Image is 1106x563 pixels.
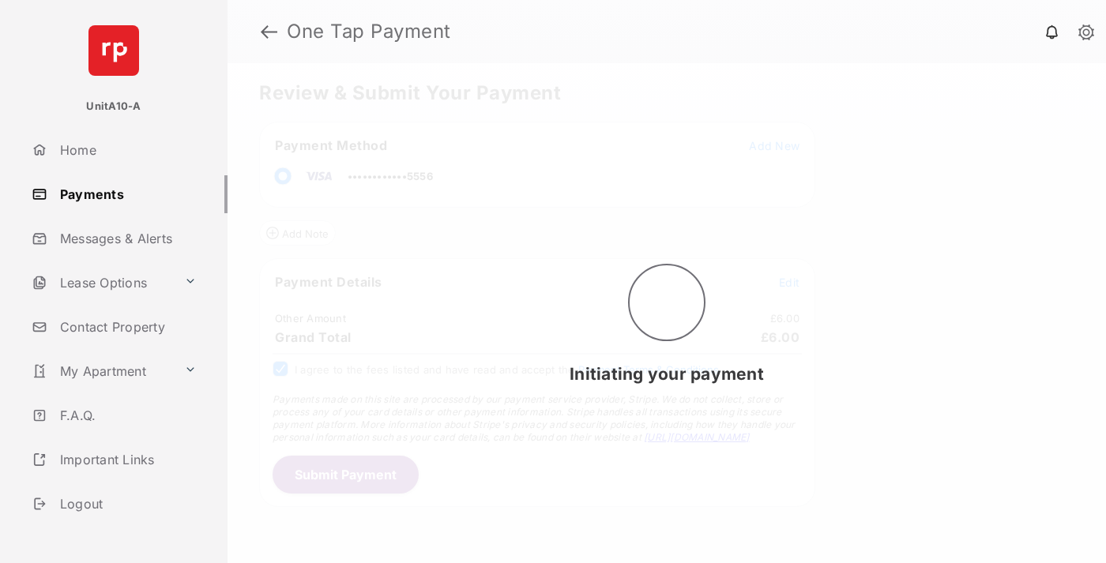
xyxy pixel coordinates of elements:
strong: One Tap Payment [287,22,451,41]
a: F.A.Q. [25,396,228,434]
a: Home [25,131,228,169]
a: Important Links [25,441,203,479]
a: Payments [25,175,228,213]
img: svg+xml;base64,PHN2ZyB4bWxucz0iaHR0cDovL3d3dy53My5vcmcvMjAwMC9zdmciIHdpZHRoPSI2NCIgaGVpZ2h0PSI2NC... [88,25,139,76]
a: Messages & Alerts [25,220,228,257]
span: Initiating your payment [570,364,764,384]
p: UnitA10-A [86,99,141,114]
a: Logout [25,485,228,523]
a: My Apartment [25,352,178,390]
a: Lease Options [25,264,178,302]
a: Contact Property [25,308,228,346]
